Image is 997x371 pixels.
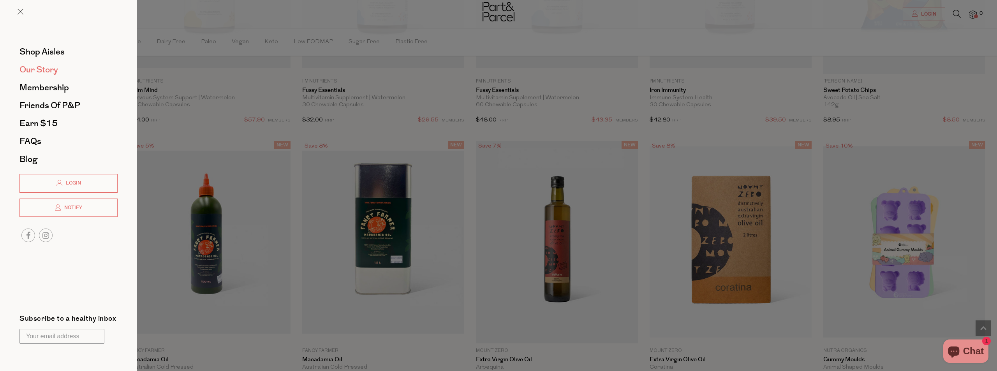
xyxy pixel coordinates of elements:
[19,315,116,325] label: Subscribe to a healthy inbox
[941,339,991,365] inbox-online-store-chat: Shopify online store chat
[19,329,104,344] input: Your email address
[19,81,69,94] span: Membership
[19,65,118,74] a: Our Story
[19,137,118,146] a: FAQs
[19,47,118,56] a: Shop Aisles
[19,83,118,92] a: Membership
[19,135,41,148] span: FAQs
[19,99,80,112] span: Friends of P&P
[19,153,37,165] span: Blog
[19,119,118,128] a: Earn $15
[19,63,58,76] span: Our Story
[19,46,65,58] span: Shop Aisles
[62,204,82,211] span: Notify
[19,199,118,217] a: Notify
[64,180,81,186] span: Login
[19,101,118,110] a: Friends of P&P
[19,117,58,130] span: Earn $15
[19,155,118,164] a: Blog
[19,174,118,193] a: Login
